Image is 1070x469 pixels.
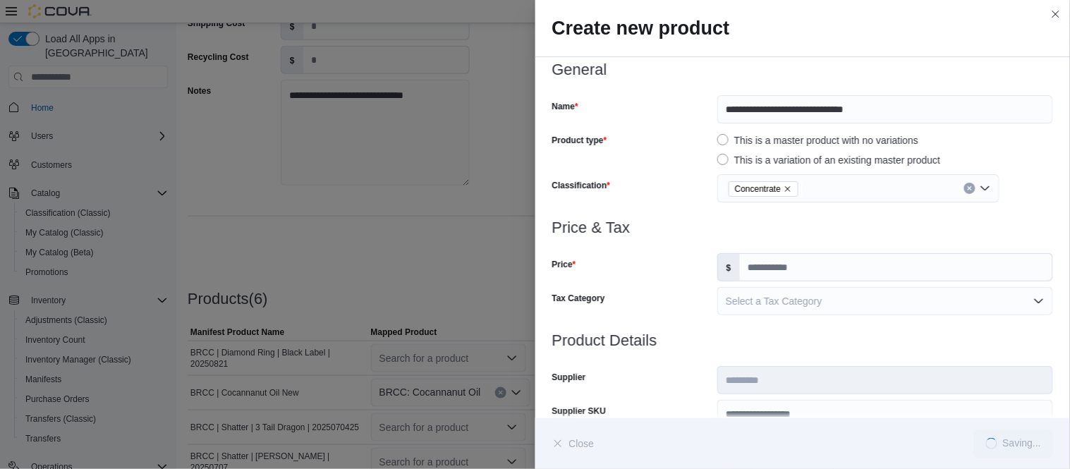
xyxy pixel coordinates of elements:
span: Loading [983,436,999,452]
label: Price [552,259,576,270]
label: Supplier [552,372,586,383]
label: Supplier SKU [552,406,607,417]
label: $ [718,254,740,281]
button: LoadingSaving... [974,430,1053,458]
button: Close [552,430,595,458]
h2: Create new product [552,17,1054,39]
label: Tax Category [552,293,605,304]
button: Clear input [964,183,975,194]
span: Concentrate [735,182,781,196]
button: Remove Concentrate from selection in this group [784,185,792,193]
label: This is a variation of an existing master product [717,152,941,169]
span: Close [569,437,595,451]
button: Close this dialog [1047,6,1064,23]
h3: Price & Tax [552,219,1054,236]
label: This is a master product with no variations [717,132,918,149]
label: Classification [552,180,611,191]
label: Name [552,101,578,112]
div: Saving... [1003,438,1041,449]
span: Select a Tax Category [726,296,822,307]
h3: Product Details [552,332,1054,349]
h3: General [552,61,1054,78]
label: Product type [552,135,607,146]
button: Select a Tax Category [717,287,1053,315]
span: Concentrate [729,181,798,197]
